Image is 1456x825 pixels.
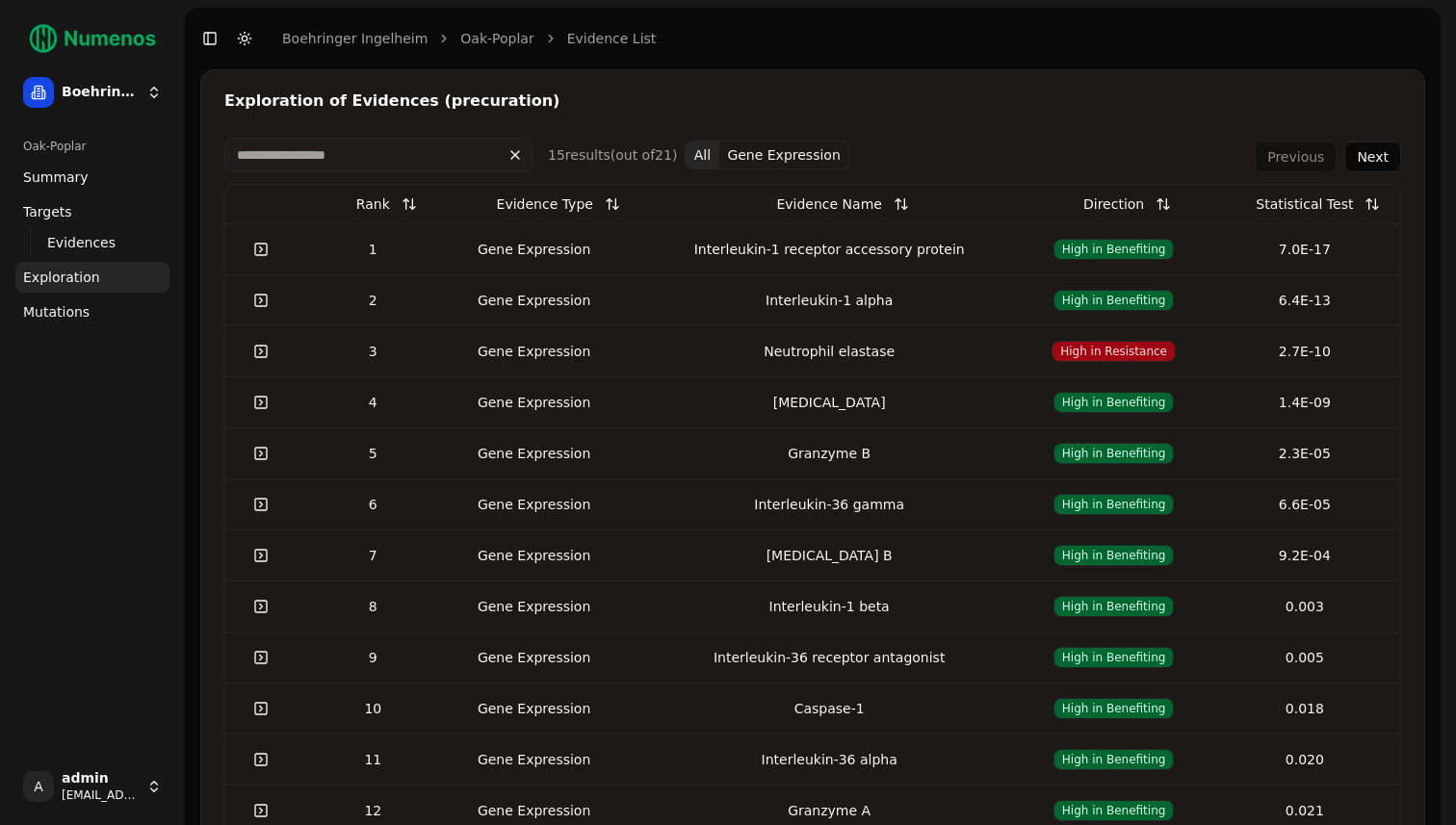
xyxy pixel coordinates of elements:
div: Gene Expression [457,597,611,616]
span: High in Benefiting [1053,290,1175,311]
a: Evidences [39,229,146,256]
div: Gene Expression [457,546,611,565]
div: Gene Expression [457,801,611,820]
div: Caspase-1 [648,699,1011,718]
div: 0.003 [1217,597,1392,616]
div: 4 [304,393,442,412]
div: Evidence Type [497,187,593,221]
div: Exploration of Evidences (precuration) [224,93,1401,109]
div: Gene Expression [457,648,611,667]
div: 7.0E-17 [1217,240,1392,259]
span: High in Benefiting [1053,392,1175,413]
span: High in Benefiting [1053,239,1175,260]
button: Aadmin[EMAIL_ADDRESS] [15,763,169,810]
div: Rank [356,187,390,221]
div: Gene Expression [457,444,611,463]
button: Next [1344,142,1401,172]
img: Numenos [15,15,169,62]
button: Toggle Sidebar [196,25,223,52]
div: Gene Expression [457,291,611,310]
div: Interleukin-1 beta [648,597,1011,616]
span: 15 result s [548,147,611,163]
div: 0.020 [1217,750,1392,769]
div: Evidence Name [776,187,881,221]
div: 1.4E-09 [1217,393,1392,412]
button: Boehringer Ingelheim [15,69,169,116]
div: 2.3E-05 [1217,444,1392,463]
div: Interleukin-36 alpha [648,750,1011,769]
div: Gene Expression [457,240,611,259]
div: 11 [304,750,442,769]
div: 0.018 [1217,699,1392,718]
span: High in Benefiting [1053,443,1175,464]
div: Granzyme A [648,801,1011,820]
div: 6.4E-13 [1217,291,1392,310]
span: Summary [23,168,89,187]
div: 9 [304,648,442,667]
div: 0.005 [1217,648,1392,667]
span: [EMAIL_ADDRESS] [62,787,139,803]
div: Interleukin-1 receptor accessory protein [648,240,1011,259]
div: Oak-Poplar [15,131,169,162]
span: Evidences [47,233,116,252]
div: 12 [304,801,442,820]
div: Gene Expression [457,393,611,412]
nav: breadcrumb [282,29,656,48]
a: Oak-Poplar [460,29,533,48]
span: Targets [23,202,72,221]
span: High in Benefiting [1053,545,1175,566]
div: Gene Expression [457,750,611,769]
span: High in Benefiting [1053,596,1175,617]
div: Direction [1083,187,1144,221]
button: All [685,141,719,169]
span: Boehringer Ingelheim [62,84,139,101]
span: Mutations [23,302,90,322]
a: Evidence list [567,29,657,48]
div: 0.021 [1217,801,1392,820]
div: 7 [304,546,442,565]
span: (out of 21 ) [611,147,678,163]
span: High in Benefiting [1053,698,1175,719]
div: [MEDICAL_DATA] [648,393,1011,412]
div: 6 [304,495,442,514]
span: High in Benefiting [1053,800,1175,821]
div: Neutrophil elastase [648,342,1011,361]
button: Gene Expression [719,141,848,169]
a: Mutations [15,296,169,327]
div: Interleukin-1 alpha [648,291,1011,310]
div: 1 [304,240,442,259]
button: Toggle Dark Mode [231,25,258,52]
div: 8 [304,597,442,616]
div: 9.2E-04 [1217,546,1392,565]
div: Interleukin-36 receptor antagonist [648,648,1011,667]
div: 2 [304,291,442,310]
span: admin [62,770,139,787]
div: Granzyme B [648,444,1011,463]
span: High in Benefiting [1053,494,1175,515]
a: Summary [15,162,169,193]
span: High in Benefiting [1053,749,1175,770]
div: Interleukin-36 gamma [648,495,1011,514]
a: Exploration [15,262,169,293]
div: 10 [304,699,442,718]
span: High in Benefiting [1053,647,1175,668]
span: Exploration [23,268,100,287]
div: [MEDICAL_DATA] B [648,546,1011,565]
a: Boehringer Ingelheim [282,29,428,48]
div: 6.6E-05 [1217,495,1392,514]
span: High in Resistance [1052,341,1176,362]
div: Statistical Test [1256,187,1353,221]
div: Gene Expression [457,699,611,718]
div: 3 [304,342,442,361]
span: A [23,771,54,802]
div: 5 [304,444,442,463]
div: Gene Expression [457,342,611,361]
div: 2.7E-10 [1217,342,1392,361]
div: Gene Expression [457,495,611,514]
a: Targets [15,196,169,227]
